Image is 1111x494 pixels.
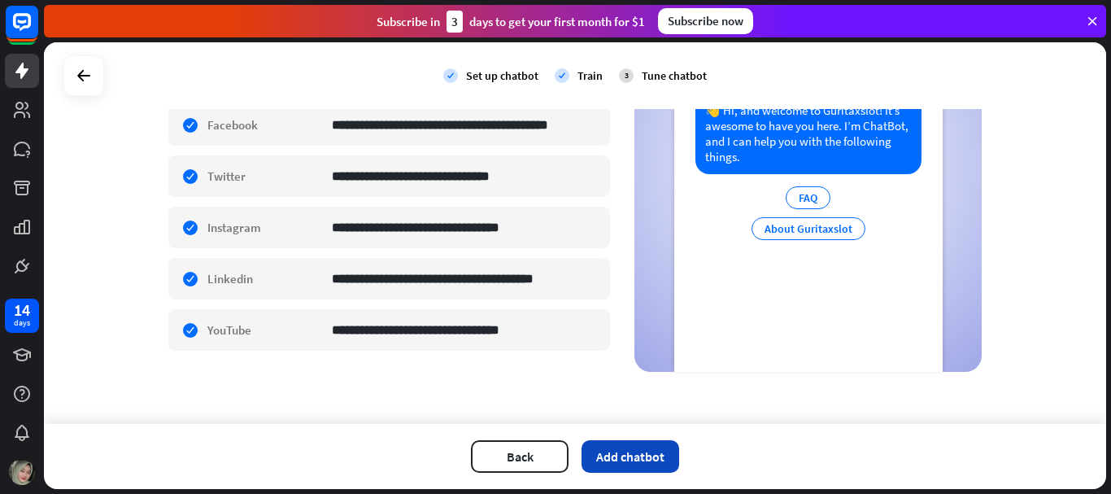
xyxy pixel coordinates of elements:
div: Train [577,68,603,83]
div: 14 [14,303,30,317]
div: FAQ [786,186,830,209]
div: 3 [619,68,634,83]
button: Add chatbot [582,440,679,473]
div: days [14,317,30,329]
div: Tune chatbot [642,68,707,83]
i: check [443,68,458,83]
div: 3 [447,11,463,33]
button: Back [471,440,569,473]
a: 14 days [5,299,39,333]
div: Subscribe in days to get your first month for $1 [377,11,645,33]
div: 👋 Hi, and welcome to Guritaxslot! It’s awesome to have you here. I’m ChatBot, and I can help you ... [695,93,921,174]
div: Set up chatbot [466,68,538,83]
div: Subscribe now [658,8,753,34]
i: check [555,68,569,83]
div: About Guritaxslot [752,217,865,240]
button: Open LiveChat chat widget [13,7,62,55]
